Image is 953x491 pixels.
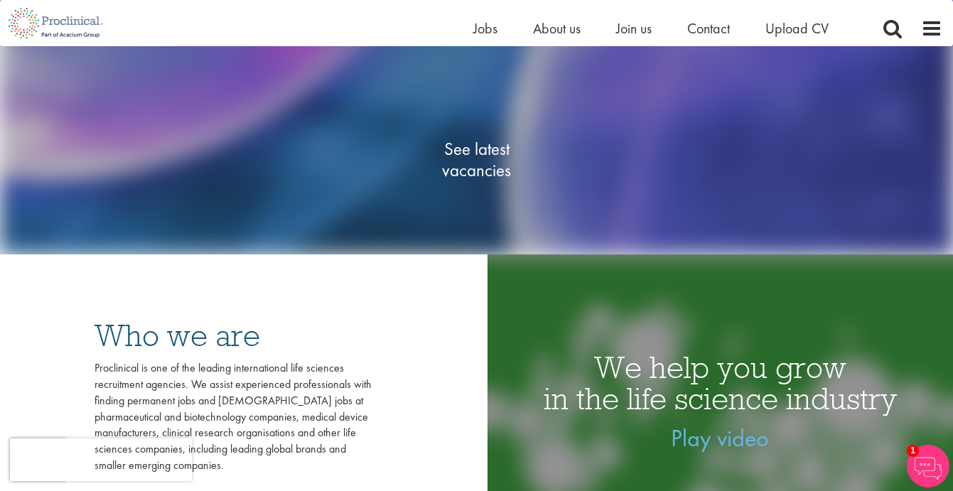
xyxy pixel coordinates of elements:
div: Proclinical is one of the leading international life sciences recruitment agencies. We assist exp... [95,360,372,474]
a: See latestvacancies [406,82,548,238]
a: About us [533,19,581,38]
h3: Who we are [95,320,372,351]
img: Chatbot [907,445,949,487]
a: Contact [687,19,730,38]
a: Jobs [473,19,497,38]
a: Upload CV [765,19,829,38]
a: Join us [616,19,652,38]
span: 1 [907,445,919,457]
a: Play video [671,423,769,453]
iframe: reCAPTCHA [10,438,192,481]
span: See latest vacancies [406,139,548,181]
